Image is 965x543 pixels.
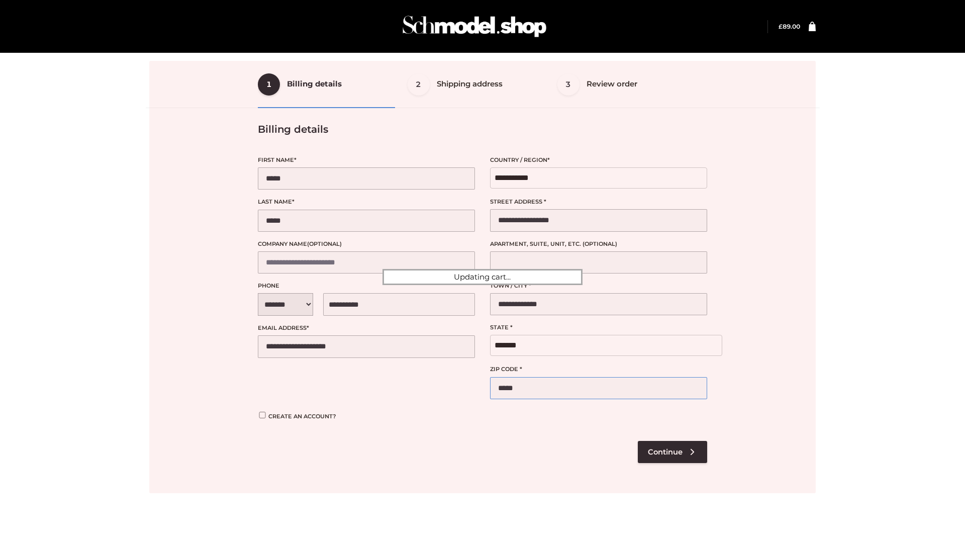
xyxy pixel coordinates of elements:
img: Schmodel Admin 964 [399,7,550,46]
span: £ [779,23,783,30]
bdi: 89.00 [779,23,800,30]
a: £89.00 [779,23,800,30]
div: Updating cart... [382,269,583,285]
